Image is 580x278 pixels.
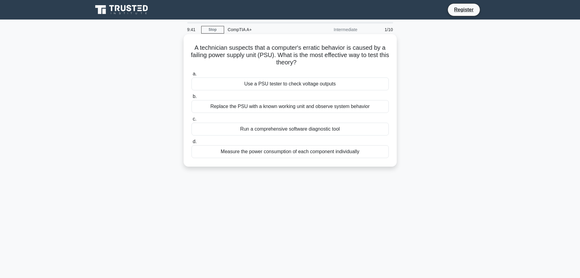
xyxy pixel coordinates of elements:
div: 9:41 [184,23,201,36]
a: Stop [201,26,224,34]
span: b. [193,94,197,99]
div: 1/10 [361,23,397,36]
div: Intermediate [308,23,361,36]
span: a. [193,71,197,76]
span: c. [193,116,196,121]
div: CompTIA A+ [224,23,308,36]
div: Run a comprehensive software diagnostic tool [192,123,389,135]
h5: A technician suspects that a computer's erratic behavior is caused by a failing power supply unit... [191,44,389,67]
div: Use a PSU tester to check voltage outputs [192,78,389,90]
span: d. [193,139,197,144]
a: Register [450,6,477,13]
div: Measure the power consumption of each component individually [192,145,389,158]
div: Replace the PSU with a known working unit and observe system behavior [192,100,389,113]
